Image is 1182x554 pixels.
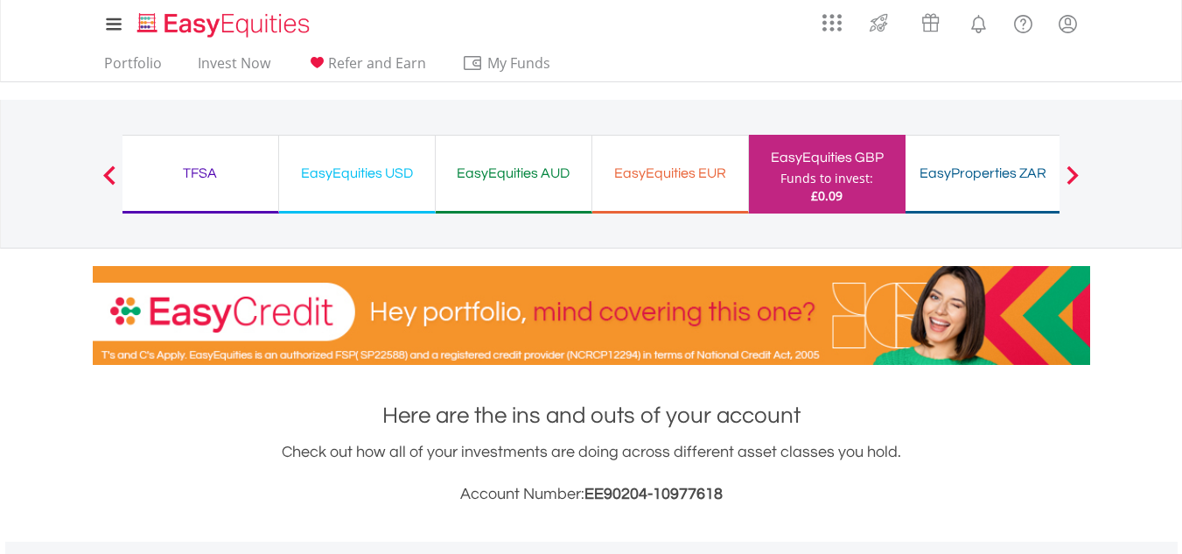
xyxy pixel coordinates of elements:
h1: Here are the ins and outs of your account [93,400,1090,431]
button: Next [1055,174,1090,192]
a: AppsGrid [811,4,853,32]
a: Vouchers [905,4,956,37]
h3: Account Number: [93,482,1090,507]
a: Notifications [956,4,1001,39]
div: Check out how all of your investments are doing across different asset classes you hold. [93,440,1090,507]
img: EasyCredit Promotion Banner [93,266,1090,365]
div: TFSA [133,161,268,186]
a: Home page [130,4,317,39]
a: Invest Now [191,54,277,81]
img: grid-menu-icon.svg [822,13,842,32]
a: FAQ's and Support [1001,4,1046,39]
a: Portfolio [97,54,169,81]
img: EasyEquities_Logo.png [134,11,317,39]
div: Funds to invest: [780,170,873,187]
div: EasyEquities USD [290,161,424,186]
span: Refer and Earn [328,53,426,73]
a: My Profile [1046,4,1090,43]
span: EE90204-10977618 [584,486,723,502]
div: EasyEquities GBP [759,145,895,170]
button: Previous [92,174,127,192]
img: vouchers-v2.svg [916,9,945,37]
img: thrive-v2.svg [864,9,893,37]
span: My Funds [462,52,577,74]
a: Refer and Earn [299,54,433,81]
div: EasyEquities EUR [603,161,738,186]
div: EasyProperties ZAR [916,161,1051,186]
span: £0.09 [811,187,843,204]
div: EasyEquities AUD [446,161,581,186]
